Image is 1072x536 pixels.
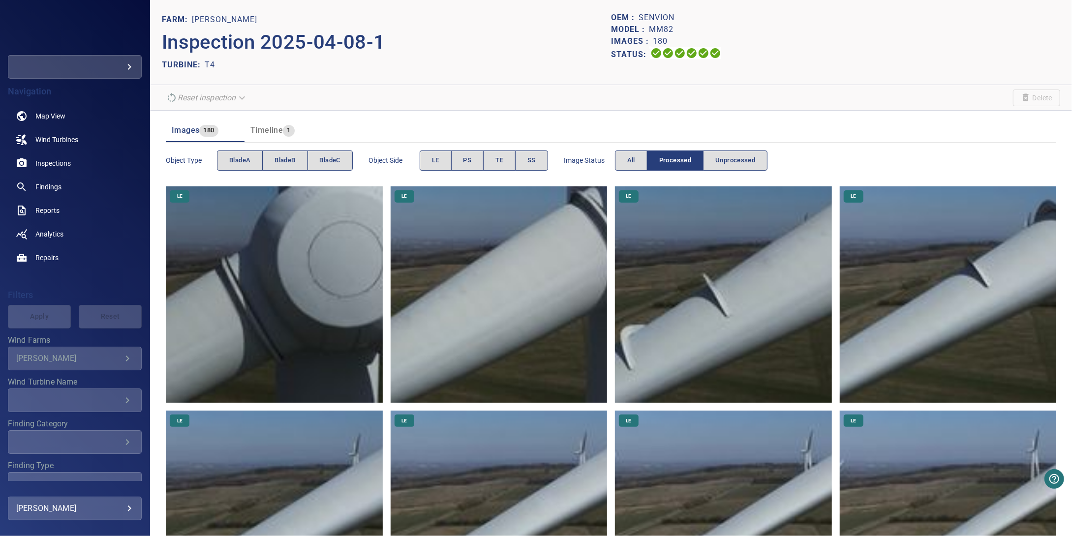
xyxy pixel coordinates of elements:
[8,87,142,96] h4: Navigation
[16,501,133,516] div: [PERSON_NAME]
[627,155,635,166] span: All
[611,47,650,61] p: Status:
[229,155,250,166] span: bladeA
[262,150,307,171] button: bladeB
[451,150,484,171] button: PS
[639,12,674,24] p: Senvion
[396,417,413,424] span: LE
[8,246,142,269] a: repairs noActive
[564,155,615,165] span: Image Status
[659,155,691,166] span: Processed
[275,155,295,166] span: bladeB
[35,158,71,168] span: Inspections
[8,222,142,246] a: analytics noActive
[709,47,721,59] svg: Classification 100%
[686,47,698,59] svg: ML Processing 100%
[283,125,294,136] span: 1
[8,378,142,386] label: Wind Turbine Name
[615,150,768,171] div: imageStatus
[217,150,263,171] button: bladeA
[307,150,353,171] button: bladeC
[396,193,413,200] span: LE
[620,193,638,200] span: LE
[171,193,188,200] span: LE
[368,155,420,165] span: Object Side
[217,150,353,171] div: objectType
[162,59,205,71] p: TURBINE:
[420,150,452,171] button: LE
[8,420,142,428] label: Finding Category
[715,155,755,166] span: Unprocessed
[166,155,217,165] span: Object type
[250,125,283,135] span: Timeline
[845,193,862,200] span: LE
[845,417,862,424] span: LE
[192,14,257,26] p: [PERSON_NAME]
[483,150,516,171] button: TE
[8,388,142,412] div: Wind Turbine Name
[35,229,63,239] span: Analytics
[463,155,472,166] span: PS
[320,155,340,166] span: bladeC
[205,59,215,71] p: T4
[35,135,78,145] span: Wind Turbines
[1013,89,1060,106] span: Unable to delete the inspection due to its current status
[8,472,142,496] div: Finding Type
[8,347,142,370] div: Wind Farms
[199,125,218,136] span: 180
[674,47,686,59] svg: Selecting 100%
[8,151,142,175] a: inspections noActive
[162,14,192,26] p: FARM:
[8,128,142,151] a: windturbines noActive
[35,111,65,121] span: Map View
[620,417,638,424] span: LE
[647,150,704,171] button: Processed
[162,89,251,106] div: Reset inspection
[698,47,709,59] svg: Matching 100%
[16,354,122,363] div: [PERSON_NAME]
[495,155,503,166] span: TE
[171,417,188,424] span: LE
[703,150,767,171] button: Unprocessed
[662,47,674,59] svg: Data Formatted 100%
[8,104,142,128] a: map noActive
[172,125,199,135] span: Images
[8,462,142,470] label: Finding Type
[35,182,61,192] span: Findings
[59,25,92,34] img: edf-logo
[8,430,142,454] div: Finding Category
[615,150,647,171] button: All
[178,93,236,102] em: Reset inspection
[611,35,653,47] p: Images :
[432,155,439,166] span: LE
[8,290,142,300] h4: Filters
[649,24,674,35] p: MM82
[162,28,611,57] p: Inspection 2025-04-08-1
[653,35,668,47] p: 180
[8,199,142,222] a: reports noActive
[611,12,639,24] p: OEM :
[515,150,548,171] button: SS
[35,206,60,215] span: Reports
[8,55,142,79] div: edf
[35,253,59,263] span: Repairs
[527,155,536,166] span: SS
[8,175,142,199] a: findings noActive
[650,47,662,59] svg: Uploading 100%
[8,336,142,344] label: Wind Farms
[611,24,649,35] p: Model :
[162,89,251,106] div: Unable to reset the inspection due to your user permissions
[420,150,548,171] div: objectSide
